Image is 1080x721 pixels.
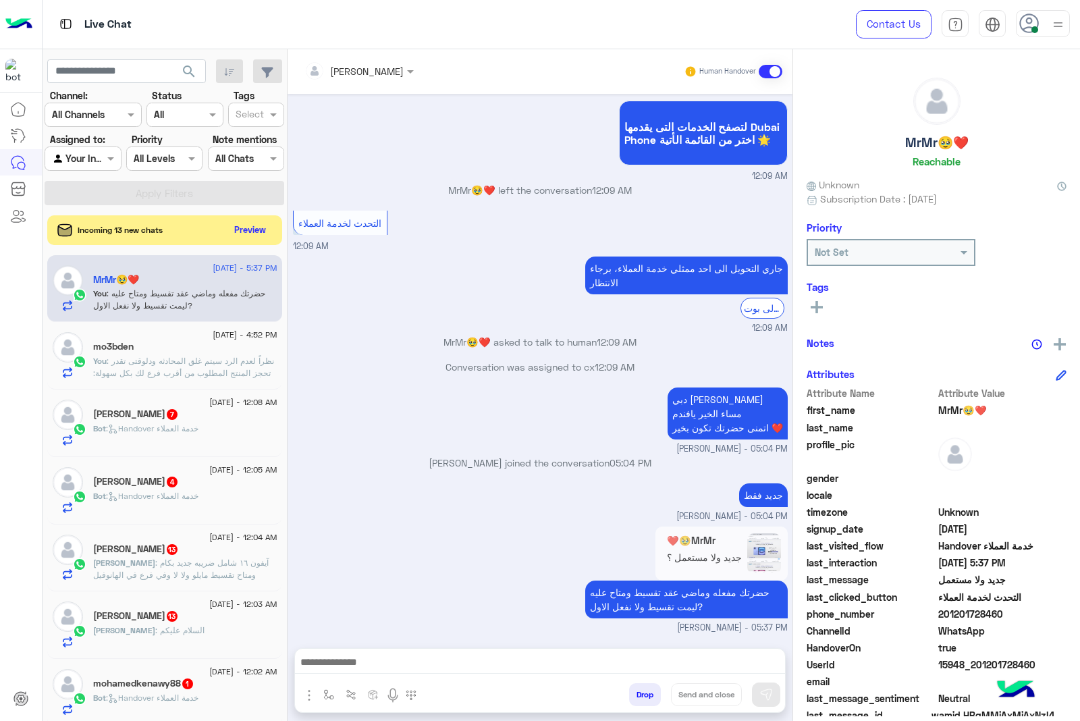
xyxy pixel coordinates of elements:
img: WhatsApp [73,490,86,504]
img: defaultAdmin.png [53,669,83,699]
h5: mo3bden [93,341,134,352]
span: 05:04 PM [610,457,651,469]
h6: Tags [807,281,1066,293]
h6: Priority [807,221,842,234]
img: defaultAdmin.png [914,78,960,124]
span: 12:09 AM [293,86,329,96]
button: create order [362,683,385,705]
span: 201201728460 [938,607,1067,621]
span: [PERSON_NAME] - 05:04 PM [676,443,788,456]
h5: Mohamed Leo [93,476,179,487]
h5: Aya [93,610,179,622]
span: last_visited_flow [807,539,936,553]
span: جديد ولا مستعمل [938,572,1067,587]
span: Incoming 13 new chats [78,224,163,236]
label: Assigned to: [50,132,105,146]
span: 2025-08-21T14:37:42.3280958Z [938,556,1067,570]
span: نظراً لعدم الرد سيتم غلق المحادثه ودلوقتى تقدر تحجز المنتج المطلوب من أقرب فرع لك بكل سهولة: 1️⃣ ... [93,356,277,463]
img: defaultAdmin.png [53,332,83,363]
span: email [807,674,936,689]
img: send voice note [385,687,401,703]
img: WhatsApp [73,558,86,571]
img: tab [985,17,1000,32]
a: tab [942,10,969,38]
span: first_name [807,403,936,417]
span: 0 [938,691,1067,705]
span: Handover خدمة العملاء [938,539,1067,553]
img: defaultAdmin.png [53,602,83,632]
span: 12:09 AM [597,336,637,348]
span: [PERSON_NAME] [93,625,155,635]
img: defaultAdmin.png [53,535,83,565]
span: [DATE] - 12:05 AM [209,464,277,476]
span: You [93,356,107,366]
button: Drop [629,683,661,706]
a: Contact Us [856,10,932,38]
span: [PERSON_NAME] - 05:04 PM [676,510,788,523]
span: 2025-08-20T21:01:21.748Z [938,522,1067,536]
span: 1 [182,678,193,689]
span: 12:09 AM [293,241,329,251]
label: Priority [132,132,163,146]
h5: MrMr🥹❤️ [905,135,969,151]
img: hulul-logo.png [992,667,1039,714]
span: [DATE] - 12:08 AM [209,396,277,408]
span: 15948_201201728460 [938,658,1067,672]
img: Logo [5,10,32,38]
button: Send and close [671,683,742,706]
span: signup_date [807,522,936,536]
button: Preview [229,220,272,240]
span: You [93,288,107,298]
span: Subscription Date : [DATE] [820,192,937,206]
span: السلام عليكم [155,625,205,635]
button: search [173,59,206,88]
span: 2 [938,624,1067,638]
img: send attachment [301,687,317,703]
img: defaultAdmin.png [53,400,83,430]
span: : Handover خدمة العملاء [106,423,198,433]
span: HandoverOn [807,641,936,655]
img: defaultAdmin.png [53,265,83,296]
h5: Kamal [93,408,179,420]
span: التحدث لخدمة العملاء [298,217,381,229]
img: send message [759,688,773,701]
span: 12:09 AM [752,322,788,335]
span: 4 [167,477,178,487]
span: التحدث لخدمة العملاء [938,590,1067,604]
span: last_message [807,572,936,587]
button: Trigger scenario [340,683,362,705]
img: select flow [323,689,334,700]
img: create order [368,689,379,700]
span: Bot [93,491,106,501]
span: [DATE] - 5:37 PM [213,262,277,274]
div: Select [234,107,264,124]
label: Status [152,88,182,103]
span: Bot [93,693,106,703]
span: last_name [807,421,936,435]
span: last_message_sentiment [807,691,936,705]
img: WhatsApp [73,624,86,638]
span: UserId [807,658,936,672]
span: : Handover خدمة العملاء [106,693,198,703]
small: Human Handover [699,66,756,77]
h6: Notes [807,337,834,349]
span: search [181,63,197,80]
span: Unknown [807,178,859,192]
span: 7 [167,409,178,420]
h6: Attributes [807,368,855,380]
h5: mohamedkenawy88 [93,678,194,689]
span: 12:09 AM [595,361,634,373]
img: tab [948,17,963,32]
span: 13 [167,611,178,622]
span: null [938,674,1067,689]
span: آيفون ١٦ شامل ضريبه جديد بكام ومتاح تقسيط مايلو ولا لا وفي فرع في الهانوفيل [93,558,269,580]
span: Attribute Value [938,386,1067,400]
span: حضرتك مفعله وماضي عقد تقسيط ومتاح عليه ليمت تقسيط ولا نفعل الاول? [93,288,265,311]
span: true [938,641,1067,655]
span: Attribute Name [807,386,936,400]
span: [DATE] - 12:03 AM [209,598,277,610]
span: phone_number [807,607,936,621]
h6: Reachable [913,155,961,167]
img: notes [1031,339,1042,350]
p: 21/8/2025, 5:04 PM [668,388,788,439]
